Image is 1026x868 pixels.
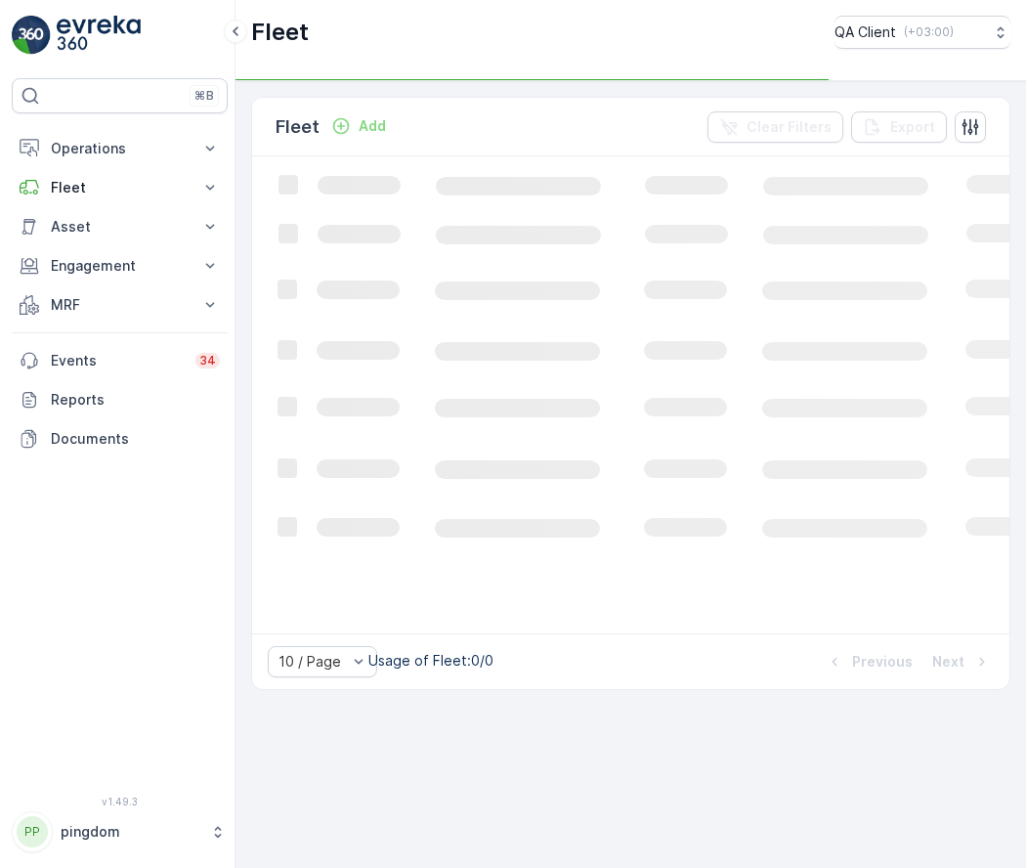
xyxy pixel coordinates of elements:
button: Fleet [12,168,228,207]
button: Operations [12,129,228,168]
p: Engagement [51,256,189,276]
p: Reports [51,390,220,410]
p: Documents [51,429,220,449]
p: Export [890,117,935,137]
p: ⌘B [194,88,214,104]
a: Documents [12,419,228,458]
button: Engagement [12,246,228,285]
p: Events [51,351,184,370]
button: Clear Filters [707,111,843,143]
button: Add [323,114,394,138]
p: Fleet [51,178,189,197]
p: 34 [199,353,216,369]
p: Asset [51,217,189,237]
button: PPpingdom [12,811,228,852]
a: Events34 [12,341,228,380]
p: Previous [852,652,913,672]
button: MRF [12,285,228,325]
p: QA Client [834,22,896,42]
p: MRF [51,295,189,315]
img: logo [12,16,51,55]
button: Asset [12,207,228,246]
button: QA Client(+03:00) [834,16,1010,49]
span: v 1.49.3 [12,796,228,807]
p: ( +03:00 ) [904,24,954,40]
img: logo_light-DOdMpM7g.png [57,16,141,55]
button: Next [930,650,994,673]
div: PP [17,816,48,847]
button: Previous [823,650,915,673]
button: Export [851,111,947,143]
p: Add [359,116,386,136]
p: Fleet [251,17,309,48]
p: Operations [51,139,189,158]
p: Clear Filters [747,117,832,137]
a: Reports [12,380,228,419]
p: Usage of Fleet : 0/0 [368,651,493,671]
p: pingdom [61,822,200,842]
p: Fleet [276,113,320,141]
p: Next [932,652,964,672]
